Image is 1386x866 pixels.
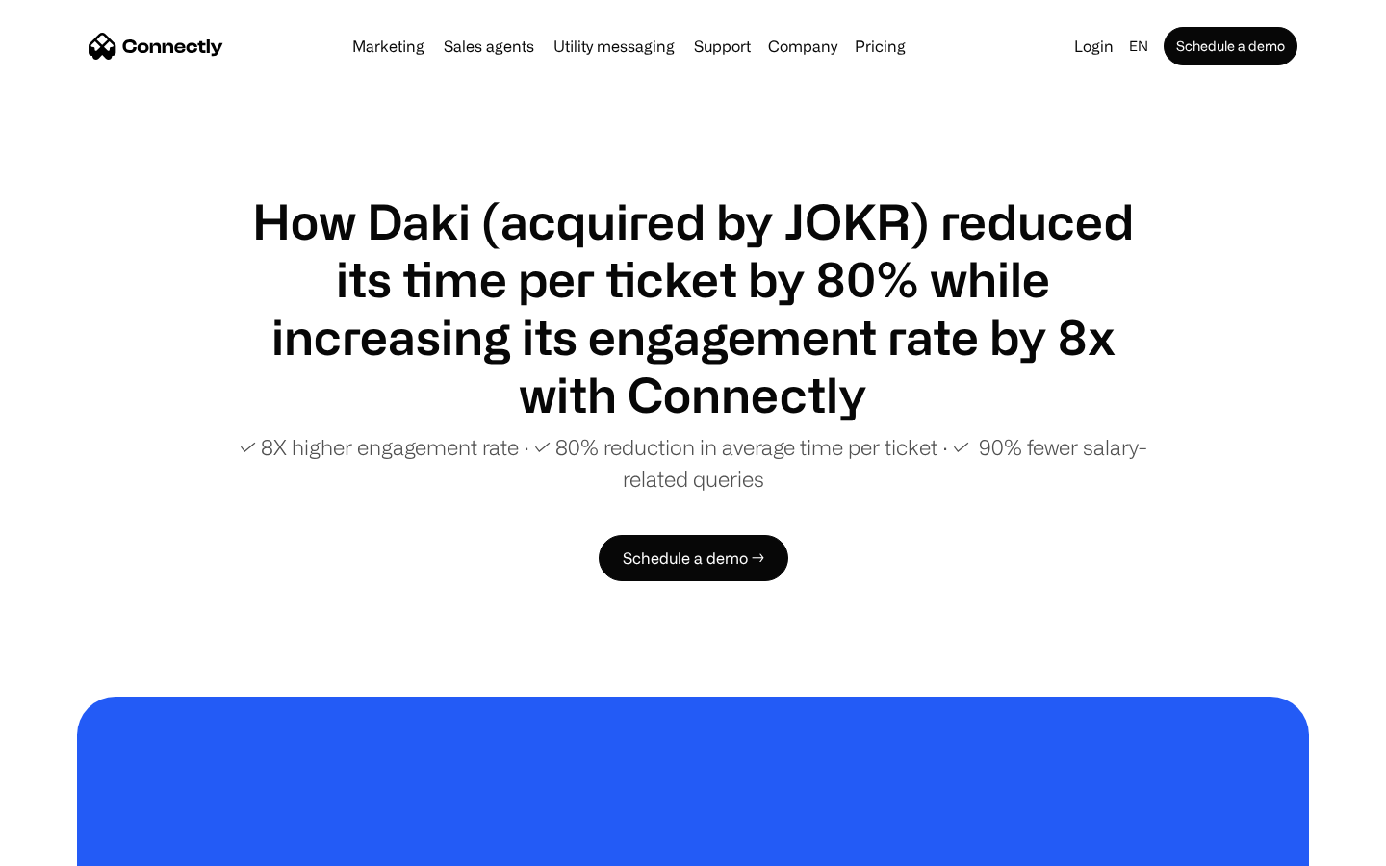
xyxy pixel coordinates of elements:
[19,830,115,859] aside: Language selected: English
[1164,27,1297,65] a: Schedule a demo
[436,38,542,54] a: Sales agents
[231,192,1155,423] h1: How Daki (acquired by JOKR) reduced its time per ticket by 80% while increasing its engagement ra...
[1129,33,1148,60] div: en
[1066,33,1121,60] a: Login
[768,33,837,60] div: Company
[345,38,432,54] a: Marketing
[231,431,1155,495] p: ✓ 8X higher engagement rate ∙ ✓ 80% reduction in average time per ticket ∙ ✓ 90% fewer salary-rel...
[599,535,788,581] a: Schedule a demo →
[847,38,913,54] a: Pricing
[546,38,682,54] a: Utility messaging
[38,832,115,859] ul: Language list
[686,38,758,54] a: Support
